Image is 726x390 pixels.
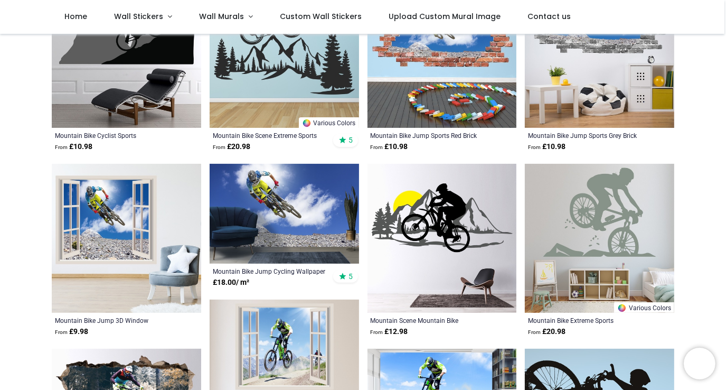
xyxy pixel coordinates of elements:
span: Upload Custom Mural Image [389,11,501,22]
span: Custom Wall Stickers [280,11,362,22]
a: Mountain Bike Cyclist Sports [55,131,169,140]
span: Contact us [527,11,571,22]
span: From [528,144,541,150]
img: Mountain Bike Jump Cycling Wall Mural Wallpaper [210,164,359,264]
span: 5 [348,272,353,281]
strong: £ 10.98 [528,142,565,152]
strong: £ 9.98 [55,327,88,337]
strong: £ 10.98 [371,142,408,152]
a: Mountain Bike Jump Cycling Wallpaper [213,267,327,275]
a: Mountain Bike Scene Extreme Sports [213,131,327,140]
a: Various Colors [614,302,674,313]
iframe: Brevo live chat [684,348,715,379]
span: Home [64,11,87,22]
span: From [55,329,68,335]
img: Color Wheel [617,303,627,313]
strong: £ 10.98 [55,142,92,152]
a: Mountain Bike Jump 3D Window [55,316,169,324]
img: Color Wheel [302,118,312,128]
a: Mountain Bike Jump Sports Red Brick 3D Hole In The [371,131,485,140]
span: From [371,144,383,150]
img: Mountain Bike Jump 3D Window Wall Sticker [52,164,201,313]
strong: £ 20.98 [213,142,250,152]
span: From [371,329,383,335]
strong: £ 18.00 / m² [213,277,249,288]
a: Mountain Bike Jump Sports Grey Brick 3D Hole In The [528,131,643,140]
a: Mountain Bike Extreme Sports [528,316,643,324]
img: Mountain Scene Mountain Bike Wall Sticker [367,164,517,313]
a: Mountain Scene Mountain Bike [371,316,485,324]
a: Various Colors [299,117,359,128]
strong: £ 12.98 [371,327,408,337]
span: From [528,329,541,335]
strong: £ 20.98 [528,327,565,337]
span: Wall Murals [199,11,244,22]
span: 5 [348,135,353,145]
img: Mountain Bike Extreme Sports Wall Sticker [525,164,674,313]
span: From [55,144,68,150]
span: From [213,144,225,150]
span: Wall Stickers [114,11,163,22]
